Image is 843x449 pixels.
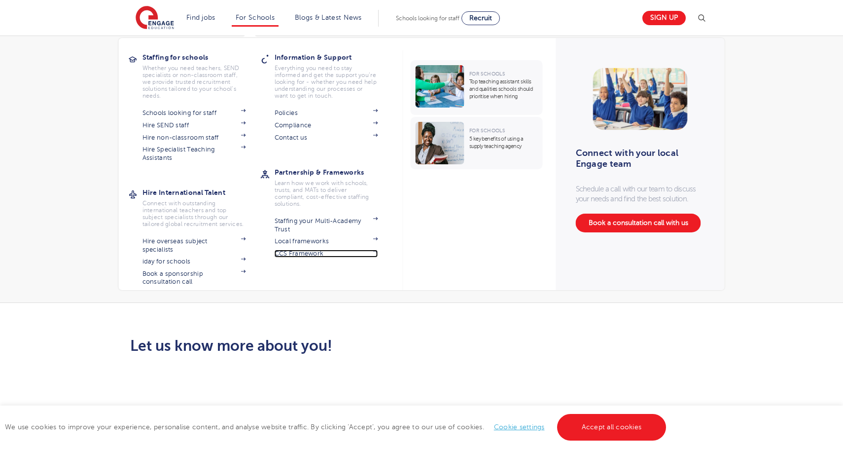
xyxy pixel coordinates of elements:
a: iday for schools [142,258,246,265]
a: Compliance [275,121,378,129]
a: For SchoolsTop teaching assistant skills and qualities schools should prioritise when hiring [411,60,545,115]
a: Blogs & Latest News [295,14,362,21]
a: Local frameworks [275,237,378,245]
p: Whether you need teachers, SEND specialists or non-classroom staff, we provide trusted recruitmen... [142,65,246,99]
p: Schedule a call with our team to discuss your needs and find the best solution. [576,184,705,204]
h3: Hire International Talent [142,186,261,199]
a: Schools looking for staff [142,109,246,117]
a: For Schools [236,14,275,21]
a: Information & SupportEverything you need to stay informed and get the support you’re looking for ... [275,50,393,99]
span: We use cookies to improve your experience, personalise content, and analyse website traffic. By c... [5,423,668,431]
a: Sign up [642,11,686,25]
a: Contact us [275,134,378,142]
a: Accept all cookies [557,414,667,441]
a: For Schools5 key benefits of using a supply teaching agency [411,117,545,169]
h3: Information & Support [275,50,393,64]
h2: Let us know more about you! [130,337,514,354]
a: Hire Specialist Teaching Assistants [142,146,246,162]
a: Hire SEND staff [142,121,246,129]
h3: Partnership & Frameworks [275,165,393,179]
a: Book a consultation call with us [576,214,701,232]
a: Hire overseas subject specialists [142,237,246,254]
a: Hire International TalentConnect with outstanding international teachers and top subject speciali... [142,186,261,227]
a: Book a sponsorship consultation call [142,270,246,286]
a: Find jobs [186,14,215,21]
span: Recruit [469,14,492,22]
a: CCS Framework [275,250,378,258]
a: Policies [275,109,378,117]
span: For Schools [469,128,505,133]
span: For Schools [469,71,505,76]
h3: Connect with your local Engage team [576,148,699,169]
a: Recruit [461,11,500,25]
p: Everything you need to stay informed and get the support you’re looking for - whether you need he... [275,65,378,99]
span: Schools looking for staff [396,15,459,22]
p: Top teaching assistant skills and qualities schools should prioritise when hiring [469,78,538,100]
a: Partnership & FrameworksLearn how we work with schools, trusts, and MATs to deliver compliant, co... [275,165,393,207]
a: Hire non-classroom staff [142,134,246,142]
a: Cookie settings [494,423,545,431]
h3: Staffing for schools [142,50,261,64]
img: Engage Education [136,6,174,31]
p: Connect with outstanding international teachers and top subject specialists through our tailored ... [142,200,246,227]
p: 5 key benefits of using a supply teaching agency [469,135,538,150]
a: Staffing your Multi-Academy Trust [275,217,378,233]
p: Learn how we work with schools, trusts, and MATs to deliver compliant, cost-effective staffing so... [275,180,378,207]
a: Staffing for schoolsWhether you need teachers, SEND specialists or non-classroom staff, we provid... [142,50,261,99]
